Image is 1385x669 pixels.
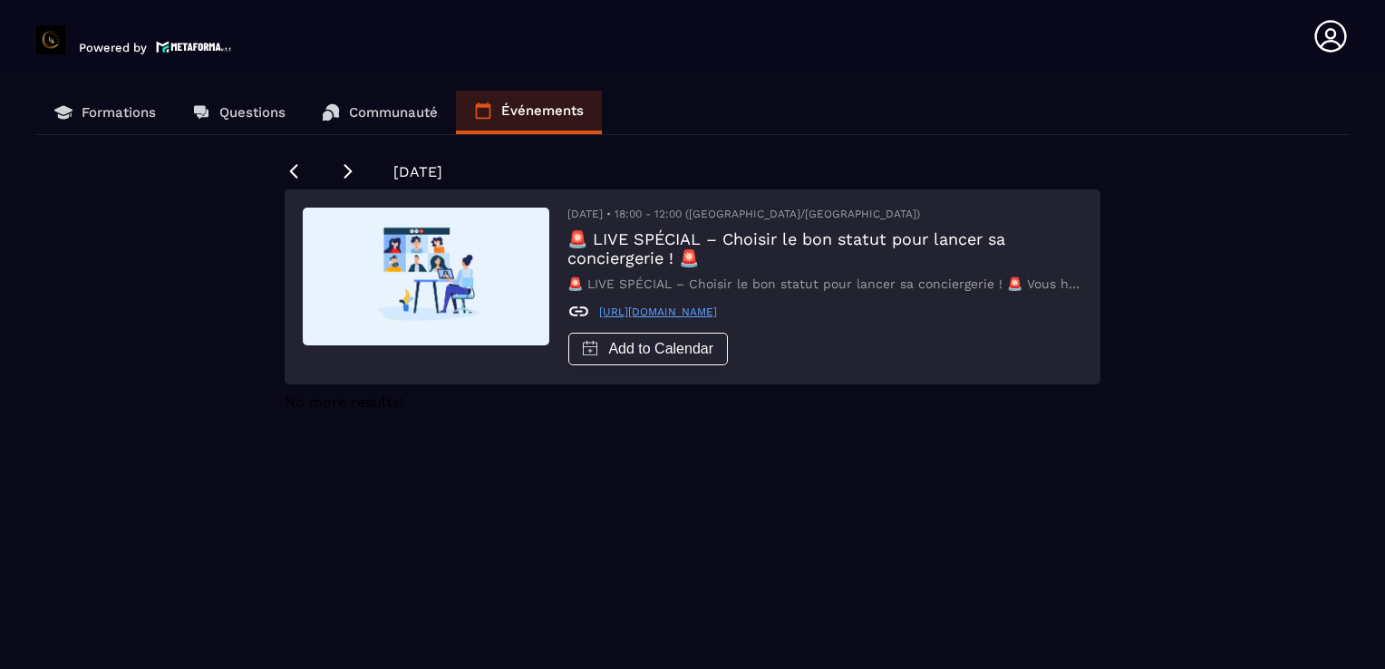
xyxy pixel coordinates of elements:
p: 🚨 LIVE SPÉCIAL – Choisir le bon statut pour lancer sa conciergerie ! 🚨 Vous hésitez entre Auto-En... [567,276,1082,291]
h3: 🚨 LIVE SPÉCIAL – Choisir le bon statut pour lancer sa conciergerie ! 🚨 [567,229,1082,267]
img: logo [156,39,232,54]
a: Formations [36,91,174,134]
span: [DATE] [393,163,442,180]
p: Powered by [79,41,147,54]
p: Formations [82,104,156,121]
a: [URL][DOMAIN_NAME] [599,305,717,318]
img: logo-branding [36,25,65,54]
a: Communauté [304,91,456,134]
a: Événements [456,91,602,134]
p: Questions [219,104,286,121]
span: [DATE] • 18:00 - 12:00 ([GEOGRAPHIC_DATA]/[GEOGRAPHIC_DATA]) [567,208,920,220]
img: default event img [303,208,549,345]
p: Événements [501,102,584,119]
a: Questions [174,91,304,134]
span: No more results! [285,393,403,411]
p: Communauté [349,104,438,121]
